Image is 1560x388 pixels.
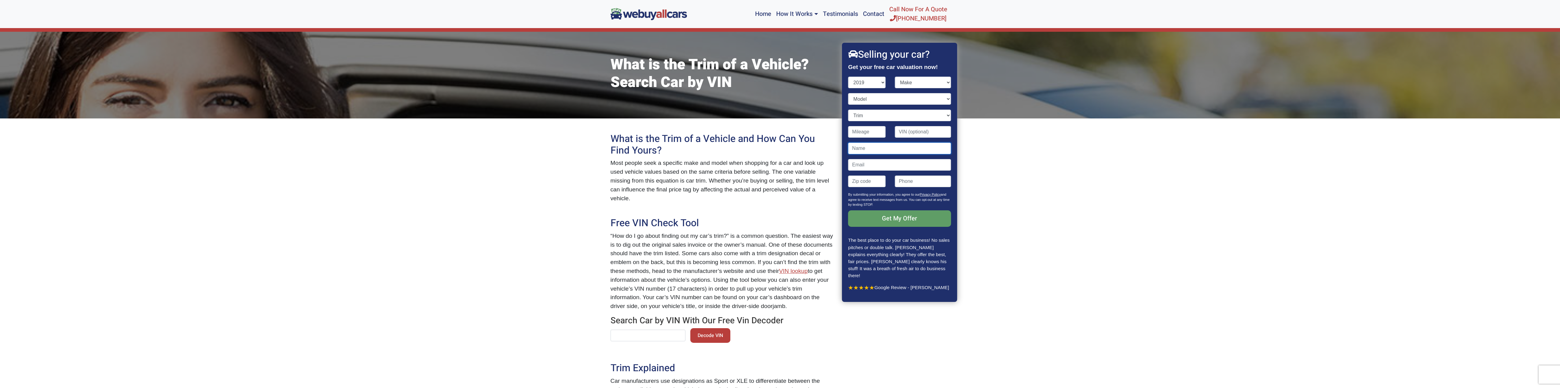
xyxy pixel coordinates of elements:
input: Email [848,159,951,171]
input: Phone [895,176,951,187]
strong: Get your free car valuation now! [848,64,938,70]
a: How It Works [774,2,820,26]
a: Home [753,2,774,26]
input: VIN (optional) [895,126,951,138]
a: Privacy Policy [920,193,941,196]
span: to get information about the vehicle’s options. Using the tool below you can also enter your vehi... [611,268,829,309]
h1: What is the Trim of a Vehicle? Search Car by VIN [611,56,834,91]
h2: What is the Trim of a Vehicle and How Can You Find Yours? [611,133,834,157]
input: Mileage [848,126,886,138]
input: Name [848,143,951,154]
img: We Buy All Cars in NJ logo [611,8,687,20]
button: Decode VIN [690,328,730,343]
span: Most people seek a specific make and model when shopping for a car and look up used vehicle value... [611,160,829,201]
a: Contact [861,2,887,26]
span: Free VIN Check Tool [611,216,699,230]
input: Get My Offer [848,210,951,227]
span: Trim Explained [611,361,675,375]
span: “How do I go about finding out my car’s trim?” is a common question. The easiest way is to dig ou... [611,233,833,274]
form: Contact form [848,77,951,237]
p: Google Review - [PERSON_NAME] [848,284,951,291]
a: Testimonials [820,2,861,26]
h2: Selling your car? [848,49,951,60]
p: The best place to do your car business! No sales pitches or double talk. [PERSON_NAME] explains e... [848,237,951,279]
p: By submitting your information, you agree to our and agree to receive text messages from us. You ... [848,192,951,210]
a: VIN lookup [779,268,808,274]
input: Zip code [848,176,886,187]
h3: Search Car by VIN With Our Free Vin Decoder [611,316,834,326]
a: Call Now For A Quote[PHONE_NUMBER] [887,2,950,26]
